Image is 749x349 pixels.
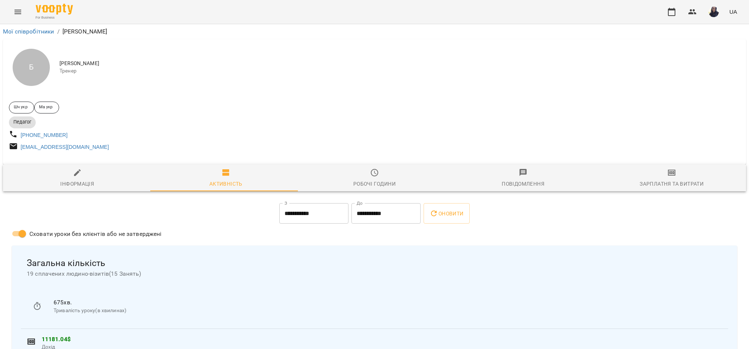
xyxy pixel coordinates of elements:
span: Оновити [430,209,463,218]
img: de66a22b4ea812430751315b74cfe34b.jpg [708,7,719,17]
p: Шч укр [14,104,28,111]
a: [PHONE_NUMBER] [21,132,68,138]
span: 19 сплачених людино-візитів ( 15 Занять ) [27,269,722,278]
a: Мої співробітники [3,28,54,35]
div: Повідомлення [502,179,544,188]
a: [EMAIL_ADDRESS][DOMAIN_NAME] [21,144,109,150]
div: Робочі години [353,179,396,188]
button: UA [726,5,740,19]
span: For Business [36,15,73,20]
div: Інформація [60,179,94,188]
img: Voopty Logo [36,4,73,15]
p: 675 хв. [54,298,716,307]
p: 11181.04 $ [42,335,722,344]
button: Menu [9,3,27,21]
li: / [57,27,60,36]
span: Педагог [9,119,36,125]
span: UA [729,8,737,16]
nav: breadcrumb [3,27,746,36]
div: Зарплатня та Витрати [640,179,704,188]
div: Активність [209,179,242,188]
button: Оновити [424,203,469,224]
p: Ма укр [39,104,53,111]
span: Загальна кількість [27,257,722,269]
span: Тренер [60,67,740,75]
div: Б [13,49,50,86]
span: Сховати уроки без клієнтів або не затверджені [29,230,162,238]
p: Тривалість уроку(в хвилинах) [54,307,716,314]
span: [PERSON_NAME] [60,60,740,67]
p: [PERSON_NAME] [62,27,107,36]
